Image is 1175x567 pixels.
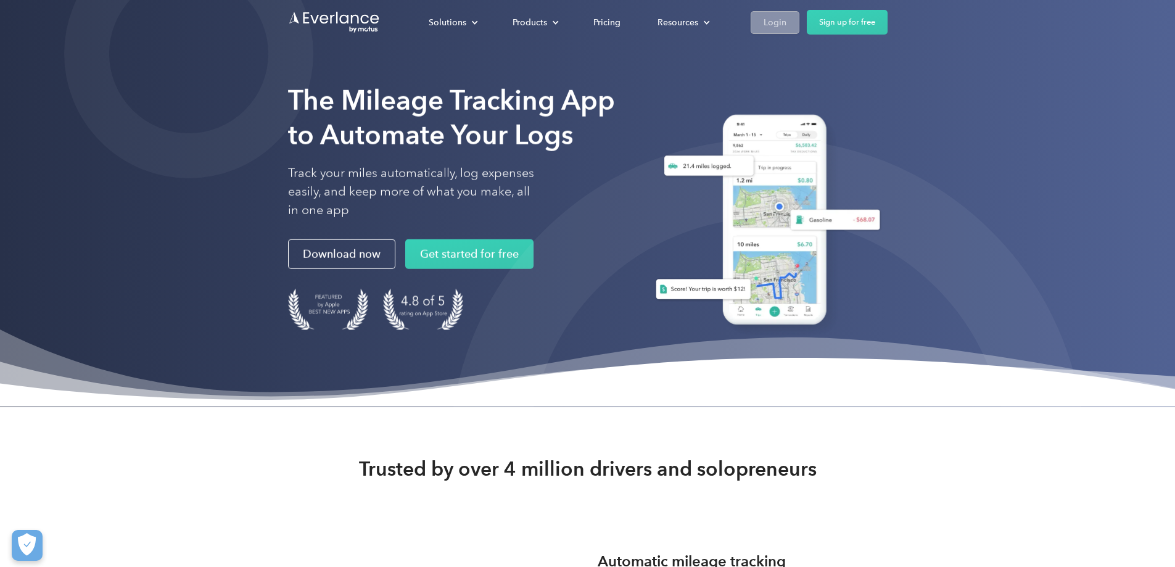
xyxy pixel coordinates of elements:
[429,15,466,30] div: Solutions
[288,10,381,34] a: Go to homepage
[12,530,43,561] button: Cookies Settings
[288,164,535,220] p: Track your miles automatically, log expenses easily, and keep more of what you make, all in one app
[764,15,786,30] div: Login
[288,239,395,269] a: Download now
[641,105,888,339] img: Everlance, mileage tracker app, expense tracking app
[405,239,534,269] a: Get started for free
[513,15,547,30] div: Products
[288,84,615,151] strong: The Mileage Tracking App to Automate Your Logs
[288,289,368,330] img: Badge for Featured by Apple Best New Apps
[645,12,720,33] div: Resources
[581,12,633,33] a: Pricing
[807,10,888,35] a: Sign up for free
[751,11,799,34] a: Login
[658,15,698,30] div: Resources
[359,457,817,481] strong: Trusted by over 4 million drivers and solopreneurs
[500,12,569,33] div: Products
[416,12,488,33] div: Solutions
[593,15,620,30] div: Pricing
[383,289,463,330] img: 4.9 out of 5 stars on the app store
